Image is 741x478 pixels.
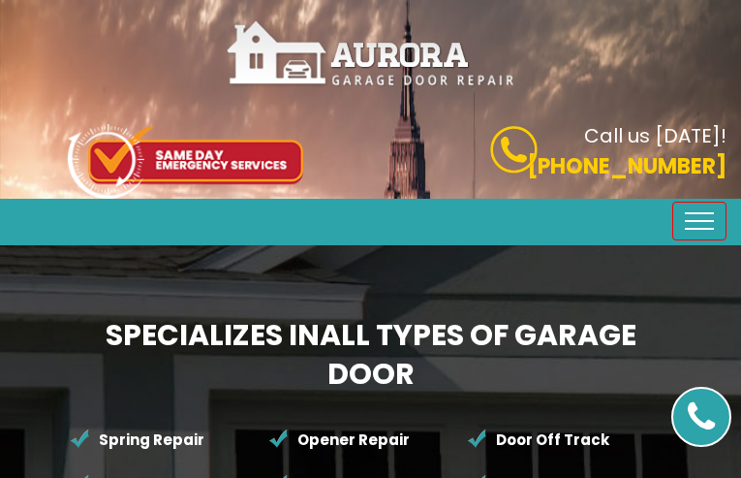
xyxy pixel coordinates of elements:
p: [PHONE_NUMBER] [386,150,727,182]
b: Specializes in [106,314,636,395]
img: Aurora.png [226,19,516,88]
button: Toggle navigation [672,202,726,240]
a: Call us [DATE]! [PHONE_NUMBER] [386,126,727,182]
b: Call us [DATE]! [584,122,726,149]
img: icon-top.png [68,124,303,199]
span: All Types of Garage Door [320,314,636,395]
li: Door Off Track [467,420,665,461]
li: Opener Repair [268,420,467,461]
li: Spring Repair [70,420,268,461]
